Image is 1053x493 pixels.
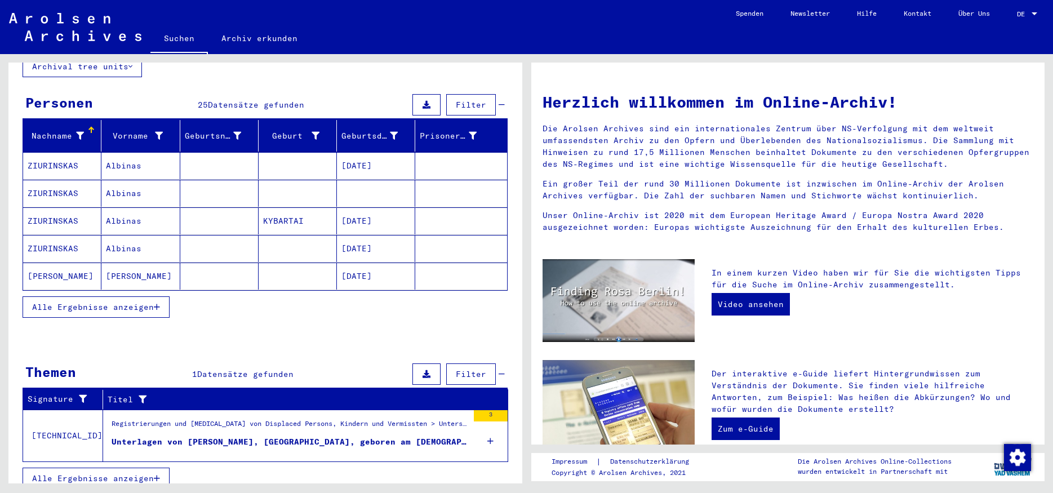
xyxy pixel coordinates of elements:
div: Prisoner # [420,127,493,145]
mat-header-cell: Nachname [23,120,101,152]
p: wurden entwickelt in Partnerschaft mit [798,467,952,477]
mat-header-cell: Prisoner # [415,120,506,152]
div: Unterlagen von [PERSON_NAME], [GEOGRAPHIC_DATA], geboren am [DEMOGRAPHIC_DATA], geboren in [GEOGR... [112,436,468,448]
div: Personen [25,92,93,113]
img: Zustimmung ändern [1004,444,1031,471]
mat-header-cell: Geburtsdatum [337,120,415,152]
span: Alle Ergebnisse anzeigen [32,473,154,483]
button: Filter [446,94,496,116]
button: Filter [446,363,496,385]
span: Filter [456,369,486,379]
div: Titel [108,390,494,408]
div: 3 [474,410,508,421]
div: Vorname [106,127,179,145]
div: Geburtsdatum [341,130,398,142]
div: Signature [28,393,88,405]
p: Ein großer Teil der rund 30 Millionen Dokumente ist inzwischen im Online-Archiv der Arolsen Archi... [543,178,1034,202]
h1: Herzlich willkommen im Online-Archiv! [543,90,1034,114]
div: Geburt‏ [263,130,319,142]
span: 25 [198,100,208,110]
p: Copyright © Arolsen Archives, 2021 [552,468,703,478]
div: Registrierungen und [MEDICAL_DATA] von Displaced Persons, Kindern und Vermissten > Unterstützungs... [112,419,468,434]
a: Impressum [552,456,596,468]
mat-header-cell: Vorname [101,120,180,152]
a: Zum e-Guide [712,418,780,440]
span: Filter [456,100,486,110]
img: yv_logo.png [992,452,1034,481]
span: Datensätze gefunden [208,100,304,110]
div: Nachname [28,127,101,145]
mat-cell: ZIURINSKAS [23,152,101,179]
img: Arolsen_neg.svg [9,13,141,41]
span: DE [1017,10,1029,18]
div: Titel [108,394,480,406]
div: Geburt‏ [263,127,336,145]
mat-cell: [PERSON_NAME] [23,263,101,290]
mat-cell: ZIURINSKAS [23,235,101,262]
div: | [552,456,703,468]
div: Themen [25,362,76,382]
a: Video ansehen [712,293,790,316]
mat-cell: Albinas [101,235,180,262]
div: Zustimmung ändern [1003,443,1030,470]
div: Signature [28,390,103,408]
mat-cell: ZIURINSKAS [23,207,101,234]
mat-cell: [DATE] [337,207,415,234]
button: Alle Ergebnisse anzeigen [23,296,170,318]
a: Suchen [150,25,208,54]
mat-cell: [PERSON_NAME] [101,263,180,290]
mat-cell: Albinas [101,152,180,179]
mat-cell: Albinas [101,207,180,234]
img: video.jpg [543,259,695,342]
mat-cell: Albinas [101,180,180,207]
p: Unser Online-Archiv ist 2020 mit dem European Heritage Award / Europa Nostra Award 2020 ausgezeic... [543,210,1034,233]
div: Vorname [106,130,162,142]
td: [TECHNICAL_ID] [23,410,103,461]
button: Archival tree units [23,56,142,77]
div: Geburtsname [185,130,241,142]
mat-header-cell: Geburtsname [180,120,259,152]
mat-cell: KYBARTAI [259,207,337,234]
button: Alle Ergebnisse anzeigen [23,468,170,489]
p: Der interaktive e-Guide liefert Hintergrundwissen zum Verständnis der Dokumente. Sie finden viele... [712,368,1033,415]
span: Datensätze gefunden [197,369,294,379]
mat-header-cell: Geburt‏ [259,120,337,152]
div: Prisoner # [420,130,476,142]
p: Die Arolsen Archives sind ein internationales Zentrum über NS-Verfolgung mit dem weltweit umfasse... [543,123,1034,170]
a: Datenschutzerklärung [601,456,703,468]
div: Nachname [28,130,84,142]
span: 1 [192,369,197,379]
mat-cell: ZIURINSKAS [23,180,101,207]
div: Geburtsname [185,127,258,145]
a: Archiv erkunden [208,25,311,52]
img: eguide.jpg [543,360,695,462]
mat-cell: [DATE] [337,235,415,262]
mat-cell: [DATE] [337,263,415,290]
div: Geburtsdatum [341,127,415,145]
mat-cell: [DATE] [337,152,415,179]
span: Alle Ergebnisse anzeigen [32,302,154,312]
p: Die Arolsen Archives Online-Collections [798,456,952,467]
p: In einem kurzen Video haben wir für Sie die wichtigsten Tipps für die Suche im Online-Archiv zusa... [712,267,1033,291]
